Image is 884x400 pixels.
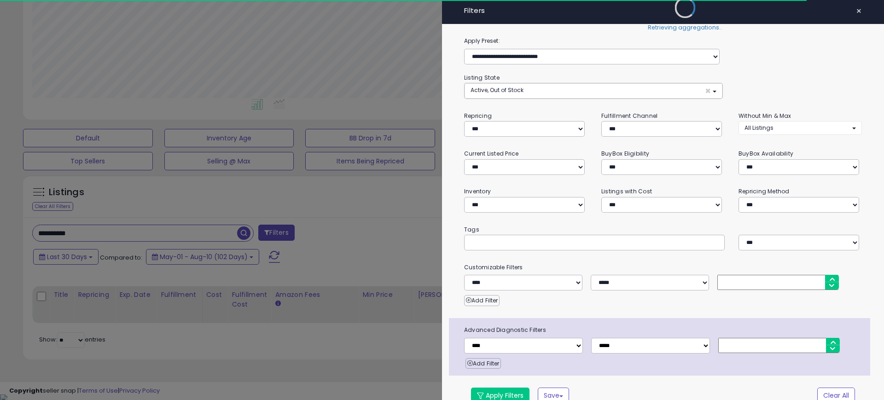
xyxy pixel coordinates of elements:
[601,187,652,195] small: Listings with Cost
[464,187,491,195] small: Inventory
[465,83,722,99] button: Active, Out of Stock ×
[744,124,773,132] span: All Listings
[457,225,869,235] small: Tags
[464,295,500,306] button: Add Filter
[739,187,790,195] small: Repricing Method
[464,74,500,81] small: Listing State
[648,23,722,32] div: Retrieving aggregations..
[739,121,862,134] button: All Listings
[601,150,649,157] small: BuyBox Eligibility
[457,36,869,46] label: Apply Preset:
[465,358,501,369] button: Add Filter
[464,112,492,120] small: Repricing
[471,86,523,94] span: Active, Out of Stock
[457,325,870,335] span: Advanced Diagnostic Filters
[856,5,862,17] span: ×
[601,112,657,120] small: Fulfillment Channel
[464,150,518,157] small: Current Listed Price
[739,150,793,157] small: BuyBox Availability
[852,5,866,17] button: ×
[464,7,862,15] h4: Filters
[457,262,869,272] small: Customizable Filters
[739,112,791,120] small: Without Min & Max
